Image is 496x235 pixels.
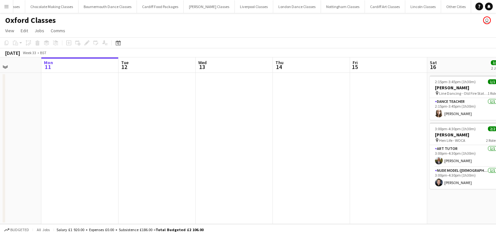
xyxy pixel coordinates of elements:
[78,0,137,13] button: Bournemouth Dance Classes
[184,0,235,13] button: [PERSON_NAME] Classes
[3,26,17,35] a: View
[3,226,30,233] button: Budgeted
[48,26,68,35] a: Comms
[405,0,441,13] button: Lincoln Classes
[137,0,184,13] button: Cardiff Food Packages
[21,28,28,34] span: Edit
[273,0,321,13] button: London Dance Classes
[441,0,471,13] button: Other Cities
[10,228,29,232] span: Budgeted
[18,26,31,35] a: Edit
[35,28,44,34] span: Jobs
[57,227,203,232] div: Salary £1 920.00 + Expenses £0.00 + Subsistence £186.00 =
[25,0,78,13] button: Chocolate Making Classes
[483,16,491,24] app-user-avatar: VOSH Limited
[156,227,203,232] span: Total Budgeted £2 106.00
[5,50,20,56] div: [DATE]
[5,28,14,34] span: View
[40,50,46,55] div: BST
[36,227,51,232] span: All jobs
[235,0,273,13] button: Liverpool Classes
[321,0,365,13] button: Nottingham Classes
[5,15,56,25] h1: Oxford Classes
[32,26,47,35] a: Jobs
[365,0,405,13] button: Cardiff Art Classes
[51,28,65,34] span: Comms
